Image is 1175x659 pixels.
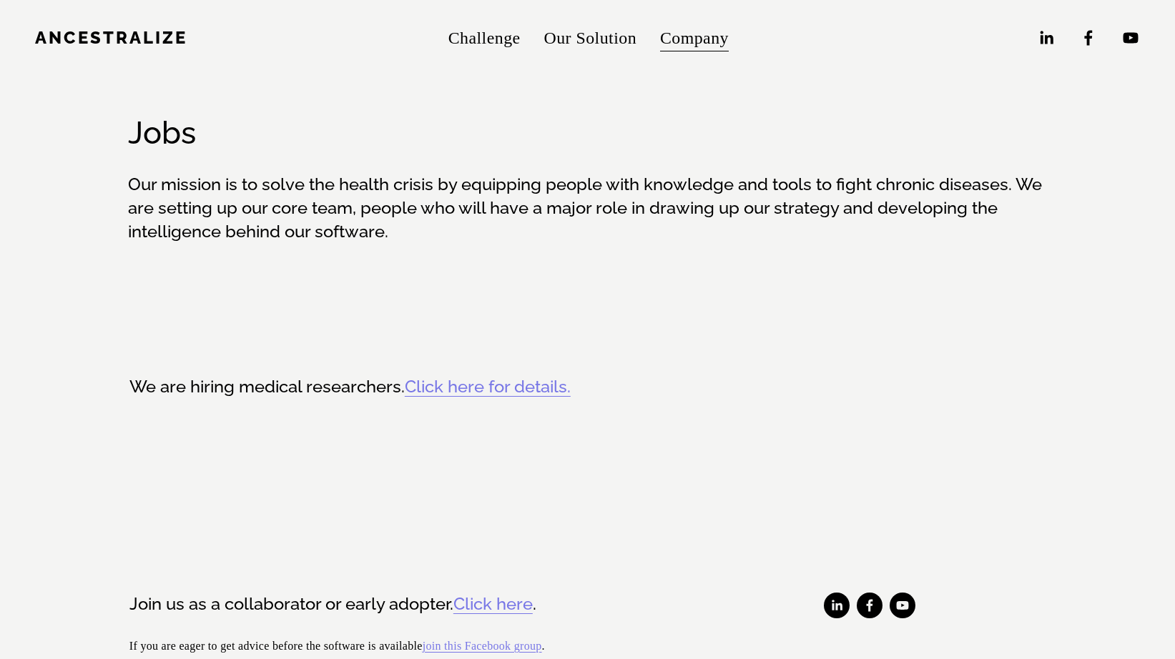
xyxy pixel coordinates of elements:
[1037,29,1056,47] a: LinkedIn
[1079,29,1098,47] a: Facebook
[660,23,729,54] span: Company
[129,593,669,616] h3: Join us as a collaborator or early adopter. .
[423,636,542,657] a: join this Facebook group
[890,593,915,618] a: YouTube
[453,593,533,616] a: Click here
[857,593,883,618] a: Facebook
[824,593,850,618] a: LinkedIn
[544,21,636,56] a: Our Solution
[129,636,669,657] p: If you are eager to get advice before the software is available .
[405,377,571,397] a: Click here for details.
[660,21,729,56] a: folder dropdown
[1121,29,1140,47] a: YouTube
[35,28,187,48] a: Ancestralize
[448,21,521,56] a: Challenge
[128,112,1047,153] h2: Jobs
[128,173,1047,243] h3: Our mission is to solve the health crisis by equipping people with knowledge and tools to fight c...
[129,375,1046,399] h3: We are hiring medical researchers.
